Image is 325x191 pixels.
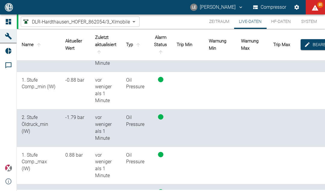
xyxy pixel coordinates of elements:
td: Oil Pressure [121,147,149,185]
span: sort-time [95,49,103,55]
div: LE [190,4,197,11]
span: status-running [158,152,163,157]
a: DLR-Hardthausen_HOFER_862054/3_XImobile [22,18,130,25]
img: Xplore Logo [5,164,12,172]
span: sort-name [35,42,43,48]
button: Einstellungen [291,2,302,13]
th: Trip Max [268,29,301,61]
td: Oil Pressure [121,72,149,110]
div: -1.78606768386089 bar [65,114,85,121]
div: -0.876178927137516 bar [65,77,85,84]
span: 85 [317,2,323,8]
button: System [296,14,323,29]
span: DLR-Hardthausen_HOFER_862054/3_XImobile [32,18,130,25]
td: 2. Stufe Öldruck_min (IW) [17,109,60,147]
td: 1. Stufe Comp._max (IW) [17,147,60,185]
th: Aktueller Wert [60,29,90,61]
div: 22.9.2025, 10:27:10 [95,152,116,180]
div: 22.9.2025, 10:27:10 [95,114,116,142]
th: Warnung Min [204,29,236,61]
span: status-running [158,77,163,82]
th: Warnung Max [236,29,268,61]
th: Name [17,29,60,61]
span: sort-status [157,49,165,55]
th: Trip Min [172,29,204,61]
td: 1. Stufe Comp._min (IW) [17,72,60,110]
span: status-running [158,114,163,120]
button: Live-Daten [234,14,266,29]
div: 0.884340270931716 bar [65,152,85,159]
button: HF-Daten [266,14,296,29]
span: sort-type [134,42,142,48]
button: Zeitraum [204,14,234,29]
div: 22.9.2025, 10:27:10 [95,77,116,105]
td: Oil Pressure [121,109,149,147]
th: Zuletzt aktualisiert [90,29,121,61]
img: logo [4,3,14,11]
button: lucas.eissen@neuman-esser.com [189,2,244,13]
button: Compressor [252,2,288,13]
th: Typ [121,29,149,61]
th: Alarm Status [149,29,172,61]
